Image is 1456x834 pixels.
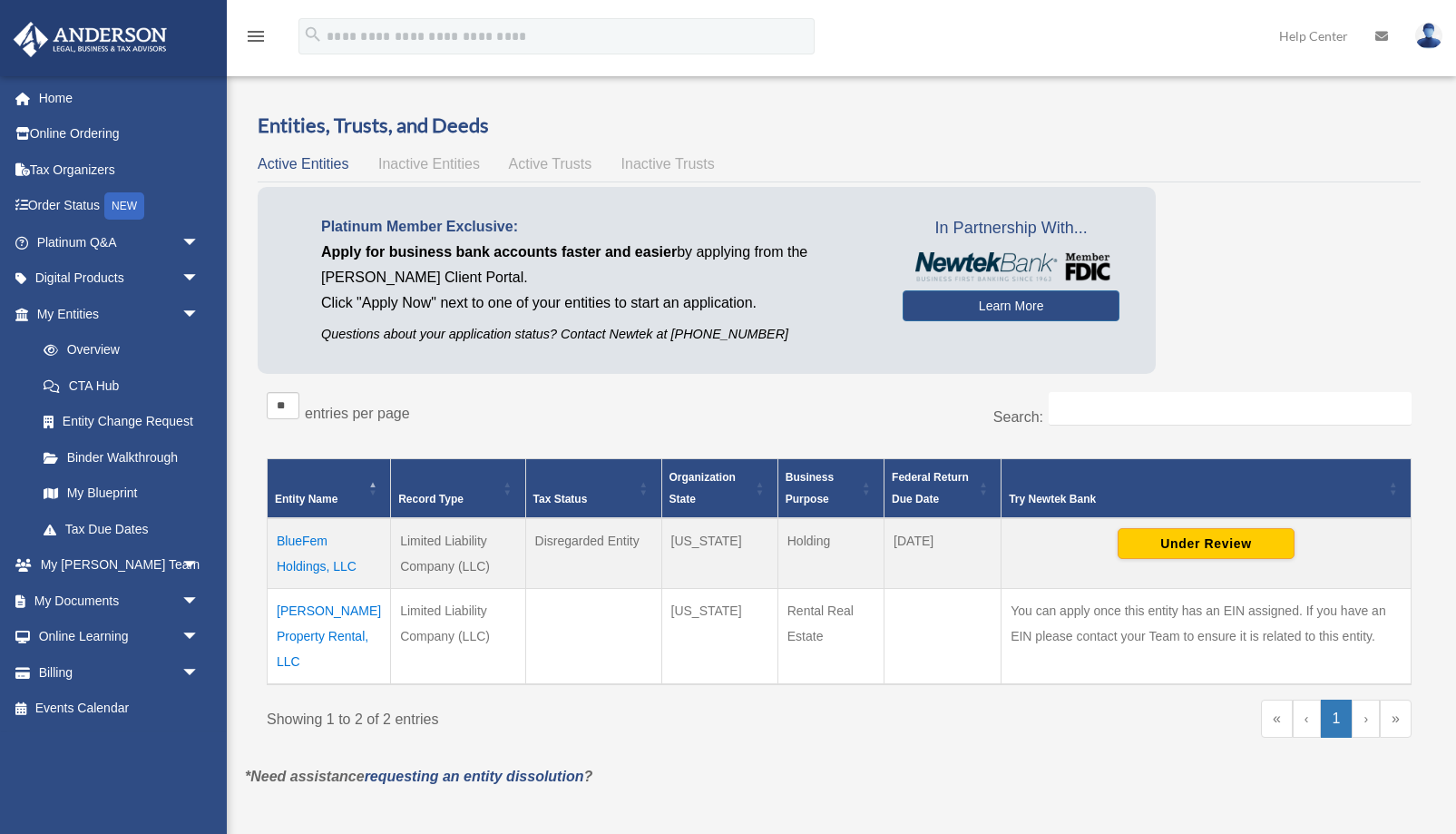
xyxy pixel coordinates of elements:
span: arrow_drop_down [181,654,218,692]
a: My Blueprint [25,476,218,512]
button: Under Review [1118,528,1295,559]
td: BlueFem Holdings, LLC [268,518,391,589]
a: My [PERSON_NAME] Teamarrow_drop_down [13,547,227,584]
span: Apply for business bank accounts faster and easier [321,244,677,260]
th: Federal Return Due Date: Activate to sort [884,459,1002,519]
th: Try Newtek Bank : Activate to sort [1002,459,1412,519]
span: arrow_drop_down [181,583,218,620]
a: Online Learningarrow_drop_down [13,619,227,655]
em: *Need assistance ? [245,769,592,784]
span: Tax Status [533,493,588,505]
a: menu [245,32,267,47]
a: Online Ordering [13,116,227,152]
span: Business Purpose [786,471,834,505]
td: Holding [777,518,884,589]
a: Platinum Q&Aarrow_drop_down [13,224,227,260]
td: Limited Liability Company (LLC) [391,518,525,589]
a: Billingarrow_drop_down [13,654,227,691]
th: Tax Status: Activate to sort [525,459,661,519]
span: arrow_drop_down [181,224,218,261]
img: Anderson Advisors Platinum Portal [8,22,172,57]
td: [US_STATE] [661,589,777,685]
a: Events Calendar [13,691,227,727]
a: Learn More [903,290,1119,321]
span: Federal Return Due Date [892,471,969,505]
div: NEW [104,192,144,220]
span: Active Trusts [509,156,592,172]
h3: Entities, Trusts, and Deeds [258,112,1421,140]
img: NewtekBankLogoSM.png [912,252,1110,281]
th: Entity Name: Activate to invert sorting [268,459,391,519]
td: You can apply once this entity has an EIN assigned. If you have an EIN please contact your Team t... [1002,589,1412,685]
span: Entity Name [275,493,337,505]
span: arrow_drop_down [181,547,218,584]
img: User Pic [1415,23,1442,49]
th: Organization State: Activate to sort [661,459,777,519]
th: Record Type: Activate to sort [391,459,525,519]
label: entries per page [305,406,410,421]
label: Search: [993,409,1043,425]
a: Tax Due Dates [25,511,218,547]
a: Home [13,80,227,116]
div: Try Newtek Bank [1009,488,1383,510]
span: In Partnership With... [903,214,1119,243]
span: Active Entities [258,156,348,172]
a: requesting an entity dissolution [365,769,584,784]
p: Questions about your application status? Contact Newtek at [PHONE_NUMBER] [321,323,875,346]
td: Limited Liability Company (LLC) [391,589,525,685]
a: Digital Productsarrow_drop_down [13,260,227,297]
td: [DATE] [884,518,1002,589]
td: [PERSON_NAME] Property Rental, LLC [268,589,391,685]
span: arrow_drop_down [181,296,218,333]
a: Last [1380,700,1412,738]
a: First [1261,700,1293,738]
a: Binder Walkthrough [25,439,218,476]
td: [US_STATE] [661,518,777,589]
a: Overview [25,332,209,368]
i: search [303,25,323,44]
a: Order StatusNEW [13,188,227,225]
p: by applying from the [PERSON_NAME] Client Portal. [321,240,875,290]
div: Showing 1 to 2 of 2 entries [267,700,826,732]
p: Platinum Member Exclusive: [321,214,875,240]
span: Inactive Trusts [621,156,715,172]
a: CTA Hub [25,368,218,404]
a: Tax Organizers [13,152,227,188]
td: Rental Real Estate [777,589,884,685]
span: Record Type [398,493,464,505]
a: Next [1352,700,1380,738]
span: arrow_drop_down [181,619,218,656]
td: Disregarded Entity [525,518,661,589]
th: Business Purpose: Activate to sort [777,459,884,519]
a: 1 [1321,700,1353,738]
i: menu [245,25,267,47]
a: My Documentsarrow_drop_down [13,583,227,619]
a: Previous [1293,700,1321,738]
span: arrow_drop_down [181,260,218,298]
span: Organization State [669,471,736,505]
p: Click "Apply Now" next to one of your entities to start an application. [321,290,875,316]
span: Inactive Entities [378,156,480,172]
a: My Entitiesarrow_drop_down [13,296,218,332]
a: Entity Change Request [25,404,218,440]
